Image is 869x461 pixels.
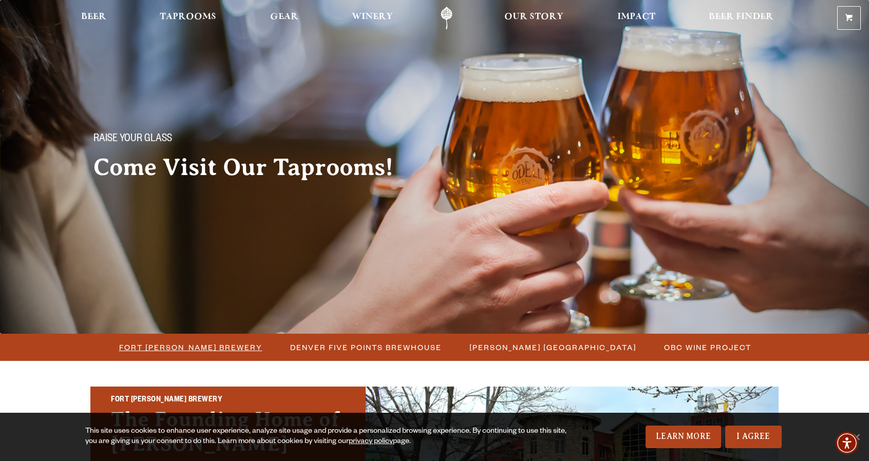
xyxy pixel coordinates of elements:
[646,426,721,448] a: Learn More
[664,340,751,355] span: OBC Wine Project
[702,7,780,30] a: Beer Finder
[725,426,782,448] a: I Agree
[352,13,393,21] span: Winery
[93,155,414,180] h2: Come Visit Our Taprooms!
[345,7,400,30] a: Winery
[263,7,305,30] a: Gear
[284,340,447,355] a: Denver Five Points Brewhouse
[270,13,298,21] span: Gear
[836,432,858,454] div: Accessibility Menu
[498,7,570,30] a: Our Story
[113,340,268,355] a: Fort [PERSON_NAME] Brewery
[427,7,466,30] a: Odell Home
[119,340,262,355] span: Fort [PERSON_NAME] Brewery
[74,7,113,30] a: Beer
[349,438,393,446] a: privacy policy
[153,7,223,30] a: Taprooms
[85,427,576,447] div: This site uses cookies to enhance user experience, analyze site usage and provide a personalized ...
[290,340,442,355] span: Denver Five Points Brewhouse
[160,13,216,21] span: Taprooms
[463,340,641,355] a: [PERSON_NAME] [GEOGRAPHIC_DATA]
[469,340,636,355] span: [PERSON_NAME] [GEOGRAPHIC_DATA]
[658,340,757,355] a: OBC Wine Project
[611,7,662,30] a: Impact
[81,13,106,21] span: Beer
[617,13,655,21] span: Impact
[111,394,345,407] h2: Fort [PERSON_NAME] Brewery
[709,13,773,21] span: Beer Finder
[93,133,172,146] span: Raise your glass
[504,13,563,21] span: Our Story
